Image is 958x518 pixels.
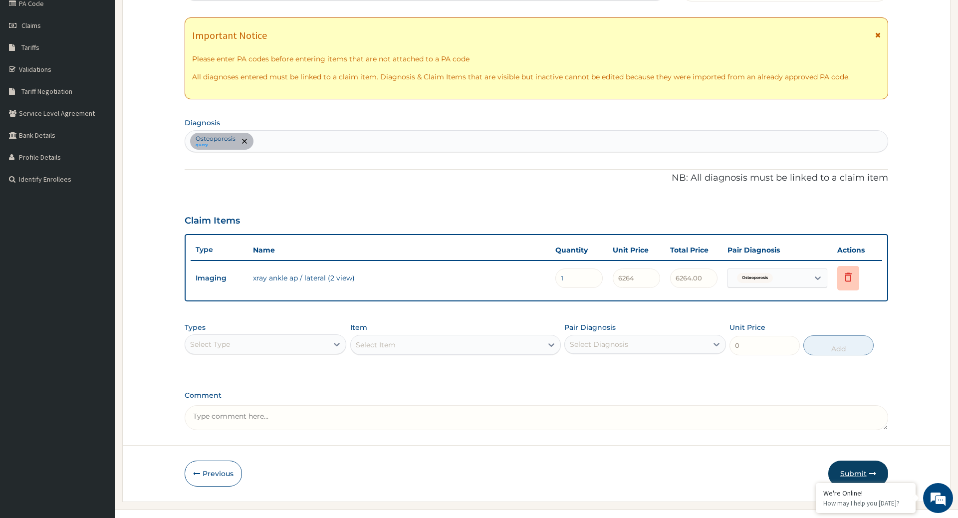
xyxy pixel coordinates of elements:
th: Actions [832,240,882,260]
label: Types [185,323,206,332]
td: xray ankle ap / lateral (2 view) [248,268,550,288]
span: Tariffs [21,43,39,52]
h3: Claim Items [185,216,240,227]
th: Total Price [665,240,722,260]
th: Type [191,241,248,259]
p: Osteoporosis [196,135,236,143]
td: Imaging [191,269,248,287]
div: Chat with us now [52,56,168,69]
label: Pair Diagnosis [564,322,616,332]
div: We're Online! [823,489,908,498]
div: Select Type [190,339,230,349]
label: Comment [185,391,888,400]
th: Unit Price [608,240,665,260]
label: Diagnosis [185,118,220,128]
label: Item [350,322,367,332]
span: We're online! [58,126,138,227]
label: Unit Price [729,322,765,332]
button: Add [803,335,874,355]
img: d_794563401_company_1708531726252_794563401 [18,50,40,75]
div: Minimize live chat window [164,5,188,29]
span: Claims [21,21,41,30]
th: Pair Diagnosis [722,240,832,260]
h1: Important Notice [192,30,267,41]
th: Quantity [550,240,608,260]
th: Name [248,240,550,260]
span: Osteoporosis [737,273,773,283]
small: query [196,143,236,148]
span: remove selection option [240,137,249,146]
p: How may I help you today? [823,499,908,508]
div: Select Diagnosis [570,339,628,349]
p: NB: All diagnosis must be linked to a claim item [185,172,888,185]
p: Please enter PA codes before entering items that are not attached to a PA code [192,54,880,64]
textarea: Type your message and hit 'Enter' [5,272,190,307]
button: Previous [185,461,242,487]
p: All diagnoses entered must be linked to a claim item. Diagnosis & Claim Items that are visible bu... [192,72,880,82]
span: Tariff Negotiation [21,87,72,96]
button: Submit [828,461,888,487]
